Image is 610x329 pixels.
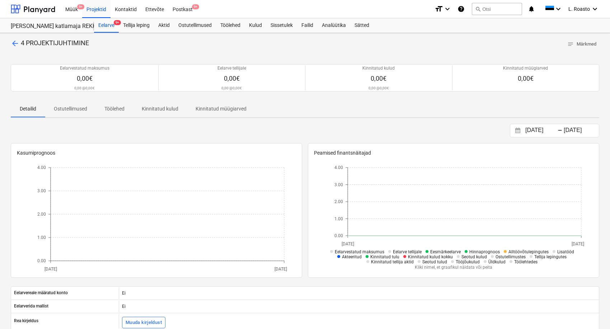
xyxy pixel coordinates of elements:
p: Kinnitatud kulud [142,105,178,113]
p: Kinnitatud müügiarved [196,105,247,113]
span: Hinnaprognoos [469,249,500,254]
p: 0,00 @ 0,00€ [221,86,242,90]
span: Eelarve tellijale [393,249,422,254]
tspan: 3.00 [334,182,343,187]
button: Muuda kirjeldust [122,317,165,328]
span: Ostutellimustes [496,254,526,259]
tspan: [DATE] [341,241,354,246]
div: [PERSON_NAME] katlamaja REKK [11,23,85,30]
span: arrow_back [11,39,19,48]
span: Alltöövõtulepingutes [508,249,549,254]
p: 0,00 @ 0,00€ [369,86,389,90]
span: Üldkulud [488,259,506,264]
tspan: [DATE] [274,267,287,272]
tspan: [DATE] [44,267,57,272]
a: Töölehed [216,18,245,33]
span: Töölehtedes [514,259,538,264]
tspan: 2.00 [37,212,46,217]
span: 0,00€ [77,75,93,82]
p: Kliki nimel, et graafikul näidata või peita [326,264,581,271]
div: Eelarve [94,18,119,33]
p: Detailid [19,105,37,113]
a: Analüütika [318,18,350,33]
p: Kasumiprognoos [17,149,296,157]
p: Eelarve tellijale [217,65,246,71]
a: Aktid [154,18,174,33]
p: Kinnitatud müügiarved [503,65,548,71]
p: Rea kirjeldus [14,318,38,324]
span: 9+ [77,4,84,9]
div: - [558,128,562,133]
tspan: [DATE] [572,241,584,246]
div: Muuda kirjeldust [126,319,162,327]
p: Töölehed [104,105,125,113]
span: Akteeritud [342,254,362,259]
tspan: 0.00 [334,233,343,238]
p: Eelarvereale määratud konto [14,290,68,296]
i: keyboard_arrow_down [554,5,563,13]
p: Ostutellimused [54,105,87,113]
span: Kinnitatud tulu [370,254,399,259]
a: Sissetulek [266,18,297,33]
span: Seotud kulud [461,254,487,259]
a: Kulud [245,18,266,33]
span: Lisatööd [557,249,574,254]
input: Algus [524,126,560,136]
tspan: 0.00 [37,258,46,263]
span: Tellija lepingutes [534,254,567,259]
tspan: 2.00 [334,199,343,204]
span: Eelarvestatud maksumus [335,249,384,254]
i: keyboard_arrow_down [443,5,452,13]
button: Interact with the calendar and add the check-in date for your trip. [512,127,524,135]
input: Lõpp [562,126,599,136]
a: Ostutellimused [174,18,216,33]
div: Ei [119,301,599,312]
p: Eelarverida mallist [14,303,48,309]
span: Seotud tulud [422,259,447,264]
span: Tööjõukulud [456,259,480,264]
span: 4 PROJEKTIJUHTIMINE [21,39,89,47]
span: Kinnitatud tellija aktid [371,259,414,264]
p: 0,00 @ 0,00€ [74,86,95,90]
span: Eesmärkeelarve [430,249,461,254]
span: 0,00€ [518,75,534,82]
span: 0,00€ [371,75,386,82]
i: format_size [435,5,443,13]
i: notifications [528,5,535,13]
div: Ei [119,287,599,299]
span: 0,00€ [224,75,240,82]
tspan: 4.00 [37,165,46,170]
p: Kinnitatud kulud [362,65,395,71]
i: keyboard_arrow_down [591,5,599,13]
span: Märkmed [567,40,596,48]
a: Tellija leping [119,18,154,33]
a: Sätted [350,18,374,33]
tspan: 4.00 [334,165,343,170]
p: Eelarvestatud maksumus [60,65,109,71]
span: search [475,6,481,12]
span: Kinnitatud kulud kokku [408,254,453,259]
i: Abikeskus [457,5,465,13]
tspan: 3.00 [37,188,46,193]
span: L. Roasto [568,6,590,12]
tspan: 1.00 [37,235,46,240]
a: Eelarve9+ [94,18,119,33]
a: Failid [297,18,318,33]
button: Otsi [472,3,522,15]
tspan: 1.00 [334,216,343,221]
span: 9+ [114,20,121,25]
button: Märkmed [564,39,599,50]
span: notes [567,41,574,47]
p: Peamised finantsnäitajad [314,149,593,157]
span: 9+ [192,4,199,9]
